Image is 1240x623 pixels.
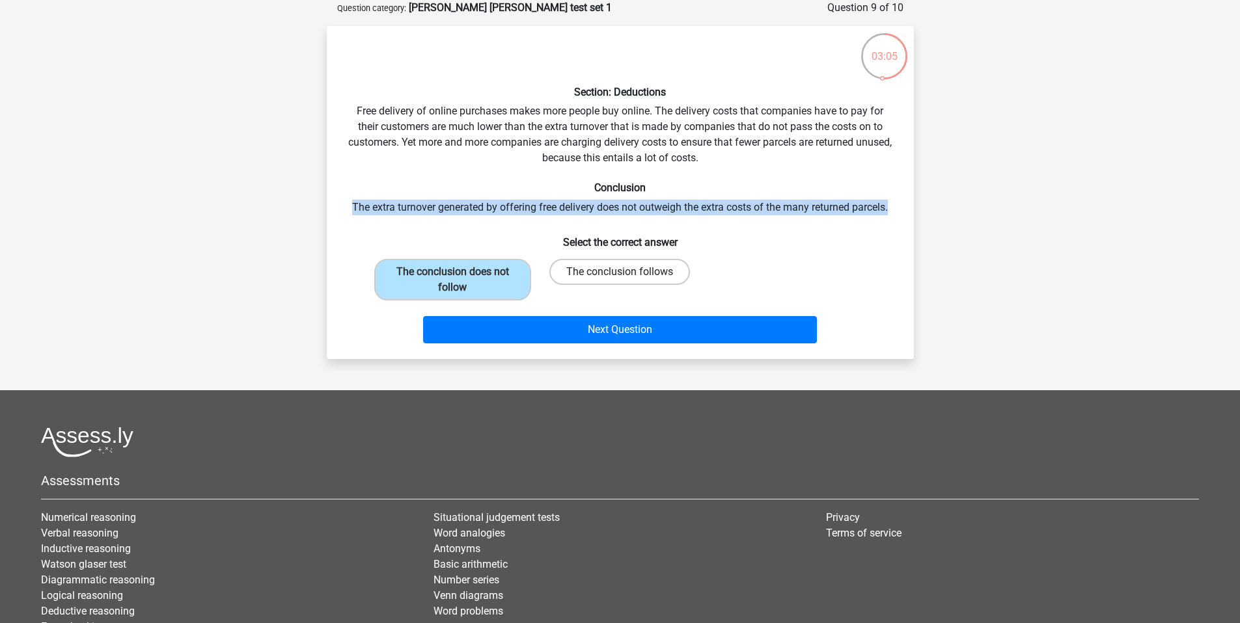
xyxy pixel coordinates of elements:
[860,32,909,64] div: 03:05
[434,558,508,570] a: Basic arithmetic
[434,527,505,539] a: Word analogies
[374,259,531,300] label: The conclusion does not follow
[41,542,131,555] a: Inductive reasoning
[434,574,499,586] a: Number series
[41,473,1199,488] h5: Assessments
[826,511,860,524] a: Privacy
[434,511,560,524] a: Situational judgement tests
[41,589,123,602] a: Logical reasoning
[434,589,503,602] a: Venn diagrams
[409,1,612,14] strong: [PERSON_NAME] [PERSON_NAME] test set 1
[41,511,136,524] a: Numerical reasoning
[337,3,406,13] small: Question category:
[423,316,817,343] button: Next Question
[348,226,893,248] h6: Select the correct answer
[41,605,135,617] a: Deductive reasoning
[434,542,480,555] a: Antonyms
[348,181,893,194] h6: Conclusion
[41,558,126,570] a: Watson glaser test
[826,527,902,539] a: Terms of service
[348,86,893,98] h6: Section: Deductions
[549,259,690,285] label: The conclusion follows
[41,527,118,539] a: Verbal reasoning
[434,605,503,617] a: Word problems
[41,427,133,457] img: Assessly logo
[332,36,909,349] div: Free delivery of online purchases makes more people buy online. The delivery costs that companies...
[41,574,155,586] a: Diagrammatic reasoning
